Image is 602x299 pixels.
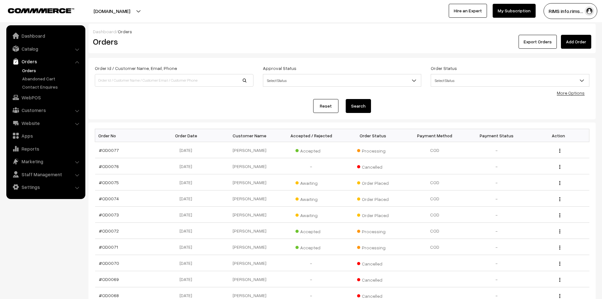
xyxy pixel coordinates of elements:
a: COMMMERCE [8,6,63,14]
td: [PERSON_NAME] [219,190,281,207]
td: - [280,271,342,287]
span: Awaiting [295,194,327,202]
span: Orders [118,29,132,34]
a: My Subscription [493,4,536,18]
a: Settings [8,181,83,193]
a: Orders [21,67,83,74]
td: [DATE] [157,174,219,190]
td: - [466,142,528,158]
img: Menu [559,294,560,298]
a: Abandoned Cart [21,75,83,82]
span: Cancelled [357,162,389,170]
td: [PERSON_NAME] [219,174,281,190]
td: [DATE] [157,158,219,174]
span: Select Status [431,74,589,87]
span: Cancelled [357,275,389,283]
span: Select Status [263,74,422,87]
a: #OD0074 [99,196,119,201]
label: Approval Status [263,65,296,72]
th: Order Status [342,129,404,142]
a: Dashboard [93,29,116,34]
td: - [466,207,528,223]
span: Accepted [295,227,327,235]
a: #OD0073 [99,212,119,217]
a: #OD0071 [99,244,118,250]
th: Payment Method [404,129,466,142]
td: [DATE] [157,142,219,158]
a: Catalog [8,43,83,54]
span: Processing [357,227,389,235]
th: Payment Status [466,129,528,142]
a: Apps [8,130,83,141]
td: [PERSON_NAME] [219,255,281,271]
button: RIMS info.rims… [544,3,597,19]
a: WebPOS [8,92,83,103]
a: More Options [557,90,585,96]
td: [PERSON_NAME] [219,223,281,239]
input: Order Id / Customer Name / Customer Email / Customer Phone [95,74,253,87]
a: Website [8,117,83,129]
img: Menu [559,278,560,282]
th: Accepted / Rejected [280,129,342,142]
td: [PERSON_NAME] [219,142,281,158]
td: - [466,190,528,207]
td: COD [404,190,466,207]
td: [DATE] [157,190,219,207]
th: Customer Name [219,129,281,142]
a: Orders [8,56,83,67]
th: Order Date [157,129,219,142]
span: Select Status [431,75,589,86]
td: - [466,174,528,190]
td: [DATE] [157,223,219,239]
img: user [585,6,594,16]
button: [DOMAIN_NAME] [71,3,152,19]
span: Awaiting [295,210,327,219]
h2: Orders [93,37,253,47]
span: Cancelled [357,259,389,267]
span: Accepted [295,243,327,251]
img: Menu [559,246,560,250]
td: COD [404,223,466,239]
td: [PERSON_NAME] [219,239,281,255]
img: Menu [559,262,560,266]
td: COD [404,239,466,255]
span: Order Placed [357,178,389,186]
a: Reports [8,143,83,154]
td: - [466,239,528,255]
td: [PERSON_NAME] [219,271,281,287]
button: Export Orders [519,35,557,49]
a: #OD0075 [99,180,119,185]
a: #OD0070 [99,260,119,266]
span: Accepted [295,146,327,154]
td: [DATE] [157,207,219,223]
a: #OD0068 [99,293,119,298]
label: Order Id / Customer Name, Email, Phone [95,65,177,72]
span: Processing [357,243,389,251]
a: #OD0077 [99,147,119,153]
button: Search [346,99,371,113]
div: / [93,28,591,35]
td: COD [404,142,466,158]
a: Marketing [8,156,83,167]
td: - [466,255,528,271]
td: - [280,158,342,174]
a: Hire an Expert [449,4,487,18]
td: - [466,158,528,174]
img: Menu [559,165,560,169]
th: Action [527,129,589,142]
a: #OD0069 [99,277,119,282]
img: Menu [559,149,560,153]
th: Order No [95,129,157,142]
span: Order Placed [357,210,389,219]
span: Select Status [263,75,421,86]
a: Staff Management [8,169,83,180]
td: COD [404,207,466,223]
td: - [280,255,342,271]
img: Menu [559,181,560,185]
img: COMMMERCE [8,8,74,13]
td: COD [404,174,466,190]
td: [DATE] [157,255,219,271]
td: - [466,223,528,239]
label: Order Status [431,65,457,72]
img: Menu [559,213,560,217]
